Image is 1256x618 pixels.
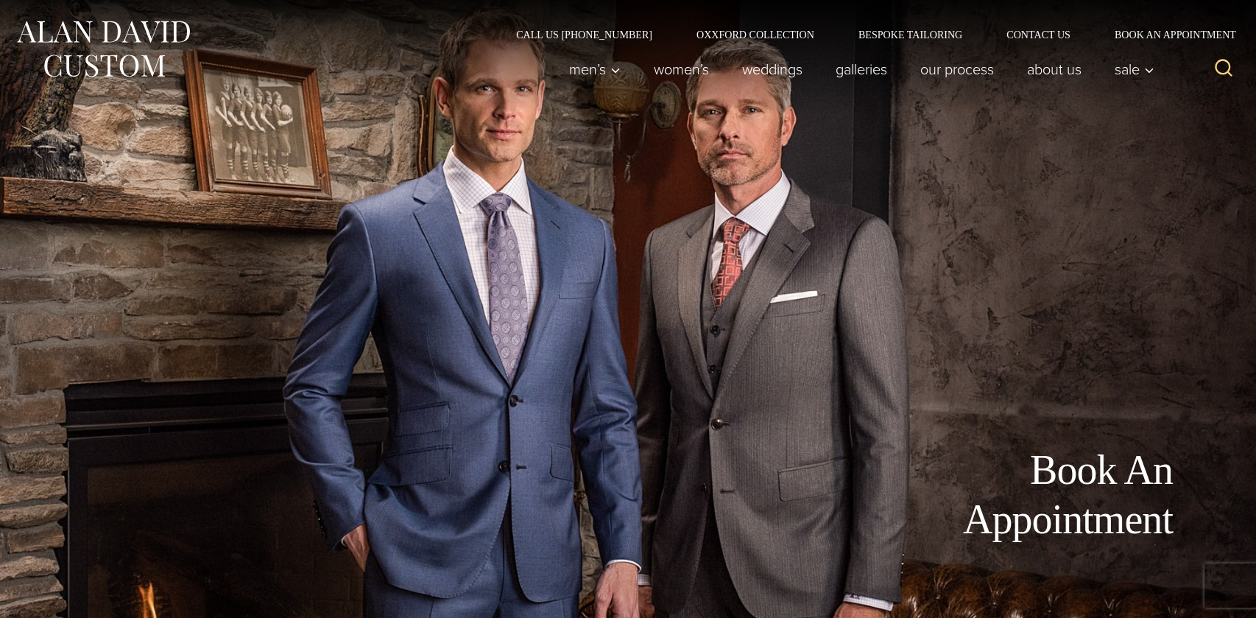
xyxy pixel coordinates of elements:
span: Sale [1115,62,1154,77]
a: weddings [726,55,819,84]
button: View Search Form [1206,52,1241,87]
nav: Primary Navigation [553,55,1162,84]
a: Oxxford Collection [674,29,836,40]
a: Book an Appointment [1093,29,1241,40]
a: Call Us [PHONE_NUMBER] [494,29,674,40]
a: Women’s [638,55,726,84]
a: Our Process [904,55,1011,84]
a: Bespoke Tailoring [836,29,984,40]
a: Galleries [819,55,904,84]
a: Contact Us [984,29,1093,40]
h1: Book An Appointment [842,446,1173,544]
a: About Us [1011,55,1098,84]
img: Alan David Custom [15,16,191,82]
nav: Secondary Navigation [494,29,1241,40]
iframe: Opens a widget where you can chat to one of our agents [1163,574,1241,611]
span: Men’s [569,62,621,77]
